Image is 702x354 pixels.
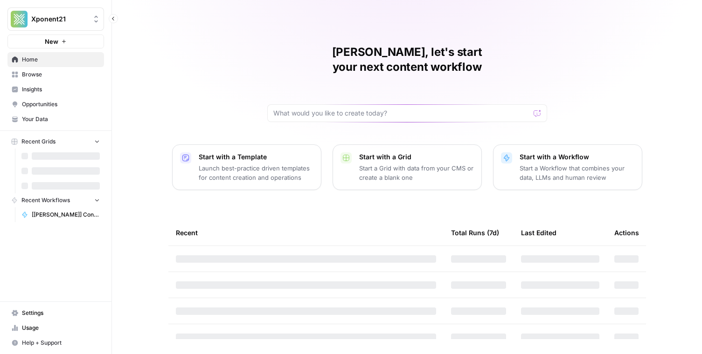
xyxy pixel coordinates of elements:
a: Home [7,52,104,67]
span: Help + Support [22,339,100,347]
div: Last Edited [521,220,556,245]
span: Your Data [22,115,100,123]
a: Your Data [7,112,104,127]
span: Xponent21 [31,14,88,24]
div: Recent [176,220,436,245]
span: New [45,37,58,46]
p: Start a Workflow that combines your data, LLMs and human review [520,163,634,182]
div: Total Runs (7d) [451,220,499,245]
a: Settings [7,306,104,320]
span: Settings [22,309,100,317]
span: Usage [22,324,100,332]
span: Recent Grids [21,137,56,146]
p: Start with a Grid [359,152,474,162]
button: Recent Grids [7,135,104,149]
a: [[PERSON_NAME]] Content to Google Docs [17,207,104,222]
button: Start with a TemplateLaunch best-practice driven templates for content creation and operations [172,144,321,190]
p: Start with a Workflow [520,152,634,162]
p: Start a Grid with data from your CMS or create a blank one [359,163,474,182]
p: Start with a Template [199,152,313,162]
button: Help + Support [7,335,104,350]
p: Launch best-practice driven templates for content creation and operations [199,163,313,182]
h1: [PERSON_NAME], let's start your next content workflow [267,45,547,75]
a: Usage [7,320,104,335]
a: Insights [7,82,104,97]
button: Workspace: Xponent21 [7,7,104,31]
span: Recent Workflows [21,196,70,204]
button: Start with a WorkflowStart a Workflow that combines your data, LLMs and human review [493,144,642,190]
div: Actions [614,220,639,245]
span: Insights [22,85,100,94]
button: New [7,34,104,48]
a: Opportunities [7,97,104,112]
button: Start with a GridStart a Grid with data from your CMS or create a blank one [333,144,482,190]
input: What would you like to create today? [273,109,530,118]
a: Browse [7,67,104,82]
button: Recent Workflows [7,193,104,207]
img: Xponent21 Logo [11,11,28,27]
span: Browse [22,70,100,79]
span: [[PERSON_NAME]] Content to Google Docs [32,211,100,219]
span: Opportunities [22,100,100,109]
span: Home [22,55,100,64]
